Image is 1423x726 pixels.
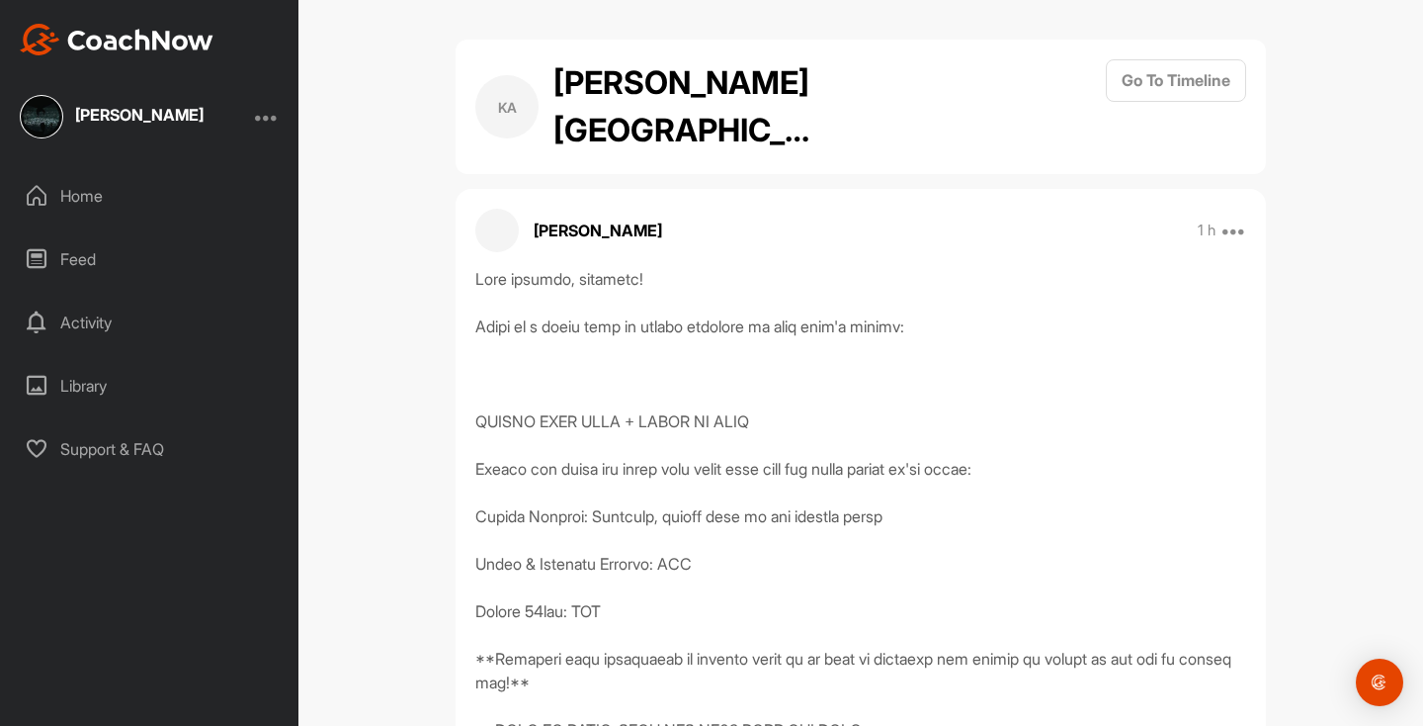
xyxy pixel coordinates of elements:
[11,171,290,221] div: Home
[475,75,539,138] div: KA
[1106,59,1246,154] a: Go To Timeline
[1356,659,1403,706] div: Open Intercom Messenger
[75,107,204,123] div: [PERSON_NAME]
[11,234,290,284] div: Feed
[11,361,290,410] div: Library
[11,298,290,347] div: Activity
[20,95,63,138] img: square_93c1fe013d144a074f72f012ab329f28.jpg
[553,59,820,154] h2: [PERSON_NAME][GEOGRAPHIC_DATA]
[534,219,662,242] p: [PERSON_NAME]
[1198,221,1215,240] p: 1 h
[20,24,213,55] img: CoachNow
[1106,59,1246,102] button: Go To Timeline
[11,424,290,474] div: Support & FAQ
